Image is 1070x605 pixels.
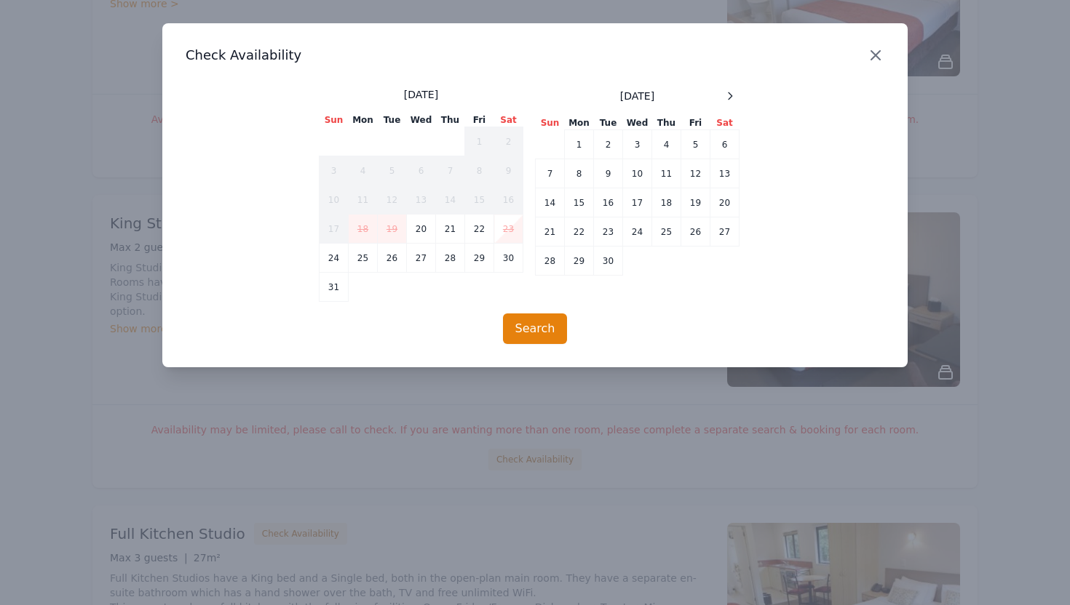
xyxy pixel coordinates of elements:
[710,188,740,217] td: 20
[378,113,407,127] th: Tue
[710,159,740,188] td: 13
[465,244,494,273] td: 29
[623,116,652,130] th: Wed
[436,113,465,127] th: Thu
[436,215,465,244] td: 21
[378,156,407,185] td: 5
[565,159,594,188] td: 8
[407,244,436,273] td: 27
[436,185,465,215] td: 14
[186,47,884,64] h3: Check Availability
[436,156,465,185] td: 7
[623,217,652,247] td: 24
[503,313,568,344] button: Search
[623,130,652,159] td: 3
[494,127,523,156] td: 2
[681,116,710,130] th: Fri
[652,217,681,247] td: 25
[652,188,681,217] td: 18
[565,188,594,217] td: 15
[407,215,436,244] td: 20
[710,116,740,130] th: Sat
[536,159,565,188] td: 7
[407,113,436,127] th: Wed
[594,247,623,276] td: 30
[349,215,378,244] td: 18
[465,113,494,127] th: Fri
[465,215,494,244] td: 22
[710,217,740,247] td: 27
[710,130,740,159] td: 6
[320,113,349,127] th: Sun
[378,215,407,244] td: 19
[594,217,623,247] td: 23
[465,185,494,215] td: 15
[494,156,523,185] td: 9
[623,188,652,217] td: 17
[494,215,523,244] td: 23
[378,244,407,273] td: 26
[652,130,681,159] td: 4
[681,217,710,247] td: 26
[320,185,349,215] td: 10
[494,113,523,127] th: Sat
[620,89,654,103] span: [DATE]
[349,185,378,215] td: 11
[465,156,494,185] td: 8
[320,273,349,302] td: 31
[594,188,623,217] td: 16
[320,156,349,185] td: 3
[594,130,623,159] td: 2
[407,156,436,185] td: 6
[565,217,594,247] td: 22
[436,244,465,273] td: 28
[565,130,594,159] td: 1
[320,215,349,244] td: 17
[349,113,378,127] th: Mon
[565,116,594,130] th: Mon
[494,185,523,215] td: 16
[681,188,710,217] td: 19
[536,217,565,247] td: 21
[681,159,710,188] td: 12
[349,244,378,273] td: 25
[652,159,681,188] td: 11
[494,244,523,273] td: 30
[378,185,407,215] td: 12
[407,185,436,215] td: 13
[623,159,652,188] td: 10
[320,244,349,273] td: 24
[536,188,565,217] td: 14
[404,87,438,102] span: [DATE]
[594,159,623,188] td: 9
[681,130,710,159] td: 5
[465,127,494,156] td: 1
[594,116,623,130] th: Tue
[652,116,681,130] th: Thu
[565,247,594,276] td: 29
[536,116,565,130] th: Sun
[536,247,565,276] td: 28
[349,156,378,185] td: 4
